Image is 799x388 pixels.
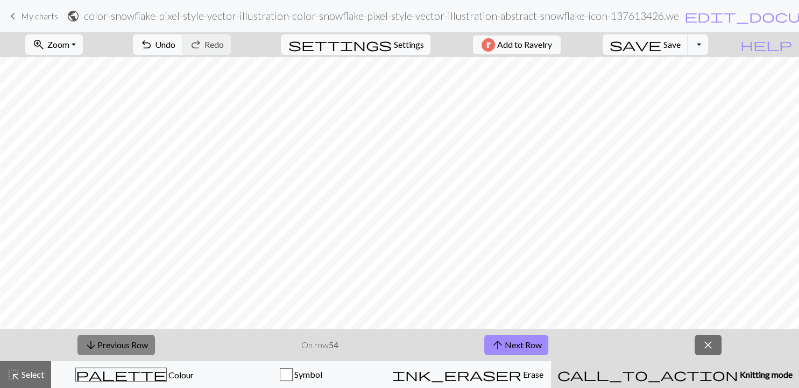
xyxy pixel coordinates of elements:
span: Zoom [47,39,69,49]
button: Previous Row [77,335,155,355]
span: call_to_action [557,367,738,382]
span: Symbol [293,369,322,379]
span: public [67,9,80,24]
span: highlight_alt [7,367,20,382]
span: Save [663,39,681,49]
button: Save [603,34,688,55]
a: My charts [6,7,58,25]
span: Settings [393,38,423,51]
button: Zoom [25,34,83,55]
span: palette [76,367,166,382]
p: On row [301,339,338,351]
span: save [610,37,661,52]
span: arrow_upward [491,337,504,353]
span: ink_eraser [392,367,521,382]
span: help [740,37,792,52]
span: settings [288,37,391,52]
span: Erase [521,369,543,379]
span: arrow_downward [84,337,97,353]
button: Undo [133,34,183,55]
span: zoom_in [32,37,45,52]
strong: 54 [329,340,338,350]
button: Symbol [218,361,385,388]
button: Erase [384,361,551,388]
span: Undo [155,39,175,49]
span: undo [140,37,153,52]
span: keyboard_arrow_left [6,9,19,24]
button: Colour [51,361,218,388]
span: Colour [167,370,194,380]
span: My charts [21,11,58,21]
span: Knitting mode [738,369,793,379]
span: Add to Ravelry [497,38,552,52]
button: Add to Ravelry [473,35,561,54]
h2: color-snowflake-pixel-style-vector-illustration-color-snowflake-pixel-style-vector-illustration-a... [84,10,680,22]
button: SettingsSettings [281,34,430,55]
img: Ravelry [482,38,495,52]
button: Knitting mode [551,361,799,388]
button: Next Row [484,335,548,355]
i: Settings [288,38,391,51]
span: Select [20,369,44,379]
span: close [702,337,715,353]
